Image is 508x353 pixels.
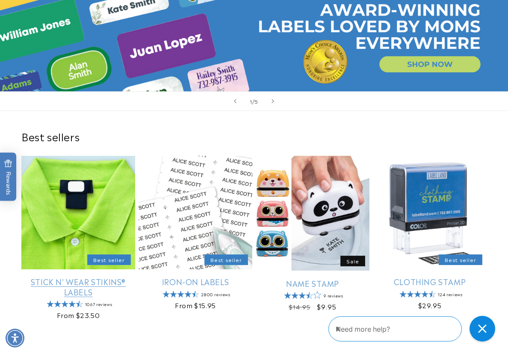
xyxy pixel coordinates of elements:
button: Next slide [263,92,282,111]
span: 5 [254,97,258,105]
a: Stick N' Wear Stikins® Labels [21,277,135,297]
a: Iron-On Labels [139,277,252,286]
iframe: Gorgias Floating Chat [328,313,499,344]
ul: Slider [21,156,487,327]
h2: Best sellers [21,130,487,143]
div: Accessibility Menu [6,329,24,347]
a: Clothing Stamp [373,277,487,286]
span: 1 [250,97,252,105]
a: Name Stamp [256,278,369,288]
span: Rewards [4,159,12,195]
span: / [252,97,255,105]
button: Previous slide [226,92,245,111]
